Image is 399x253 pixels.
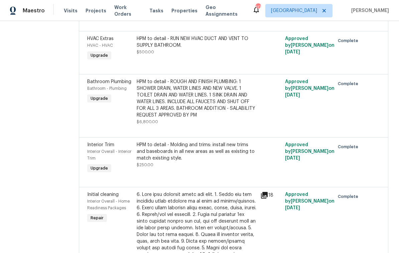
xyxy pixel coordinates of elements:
[88,215,106,221] span: Repair
[114,4,141,17] span: Work Orders
[137,120,158,124] span: $6,800.00
[64,7,78,14] span: Visits
[87,43,113,47] span: HVAC - HVAC
[137,35,256,49] div: HPM to detail - RUN NEW HVAC DUCT AND VENT TO SUPPLY BATHROOM.
[285,93,300,97] span: [DATE]
[87,36,114,41] span: HVAC Extras
[137,50,154,54] span: $500.00
[260,191,281,199] div: 18
[87,150,131,160] span: Interior Overall - Interior Trim
[338,37,361,44] span: Complete
[88,165,111,172] span: Upgrade
[171,7,197,14] span: Properties
[349,7,389,14] span: [PERSON_NAME]
[87,79,131,84] span: Bathroom Plumbing
[338,193,361,200] span: Complete
[87,86,127,90] span: Bathroom - Plumbing
[88,95,111,102] span: Upgrade
[285,206,300,210] span: [DATE]
[86,7,106,14] span: Projects
[149,8,163,13] span: Tasks
[285,192,335,210] span: Approved by [PERSON_NAME] on
[285,143,335,161] span: Approved by [PERSON_NAME] on
[87,143,114,147] span: Interior Trim
[23,7,45,14] span: Maestro
[271,7,317,14] span: [GEOGRAPHIC_DATA]
[87,192,119,197] span: Initial cleaning
[285,79,335,97] span: Approved by [PERSON_NAME] on
[256,4,260,11] div: 117
[137,142,256,162] div: HPM to detail - Molding and trims: install new trims and baseboards in all new areas as well as e...
[137,163,153,167] span: $250.00
[285,50,300,54] span: [DATE]
[87,199,130,210] span: Interior Overall - Home Readiness Packages
[88,52,111,59] span: Upgrade
[206,4,244,17] span: Geo Assignments
[338,144,361,150] span: Complete
[285,36,335,54] span: Approved by [PERSON_NAME] on
[285,156,300,161] span: [DATE]
[338,80,361,87] span: Complete
[137,78,256,118] div: HPM to detail - ROUGH AND FINISH PLUMBING: 1 SHOWER DRAIN, WATER LINES AND NEW VALVE. 1 TOILET DR...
